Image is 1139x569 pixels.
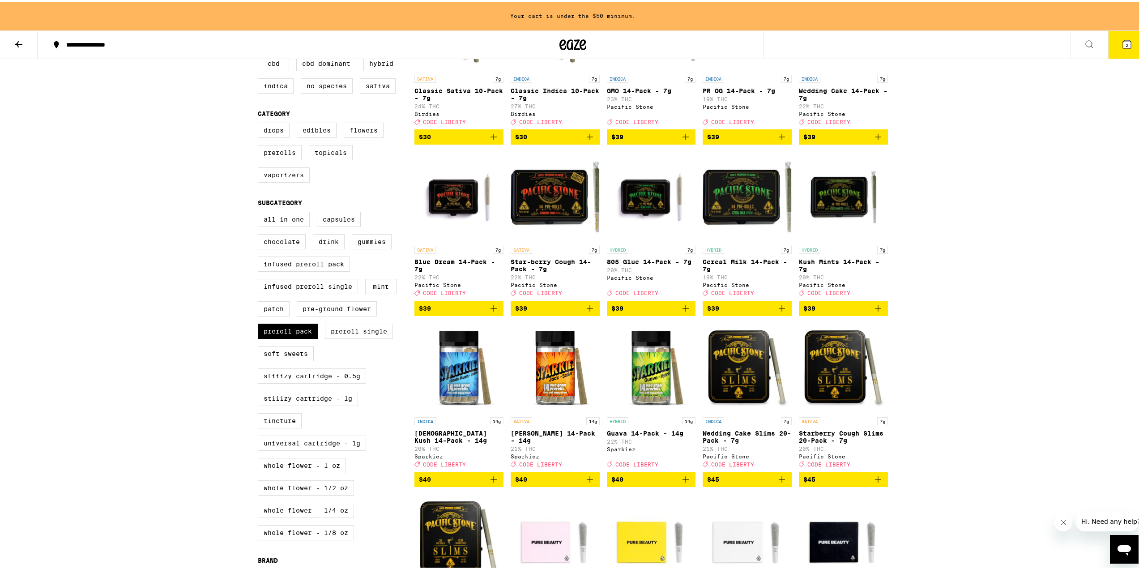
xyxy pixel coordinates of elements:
[414,452,503,458] div: Sparkiez
[703,321,792,470] a: Open page for Wedding Cake Slims 20-Pack - 7g from Pacific Stone
[799,128,888,143] button: Add to bag
[414,257,503,271] p: Blue Dream 14-Pack - 7g
[607,265,696,271] p: 20% THC
[707,303,719,310] span: $39
[799,452,888,458] div: Pacific Stone
[258,411,302,427] label: Tincture
[607,321,696,470] a: Open page for Guava 14-Pack - 14g from Sparkiez
[414,86,503,100] p: Classic Sativa 10-Pack - 7g
[707,132,719,139] span: $39
[703,128,792,143] button: Add to bag
[807,289,850,295] span: CODE LIBERTY
[414,73,436,81] p: SATIVA
[607,299,696,314] button: Add to bag
[414,109,503,115] div: Birdies
[799,109,888,115] div: Pacific Stone
[607,94,696,100] p: 23% THC
[586,415,600,424] p: 14g
[711,460,754,466] span: CODE LIBERTY
[301,77,353,92] label: No Species
[419,303,431,310] span: $39
[799,299,888,314] button: Add to bag
[703,280,792,286] div: Pacific Stone
[877,73,888,81] p: 7g
[511,299,600,314] button: Add to bag
[1126,41,1128,46] span: 2
[511,257,600,271] p: Star-berry Cough 14-Pack - 7g
[799,470,888,485] button: Add to bag
[258,121,290,136] label: Drops
[799,257,888,271] p: Kush Mints 14-Pack - 7g
[511,150,600,240] img: Pacific Stone - Star-berry Cough 14-Pack - 7g
[703,150,792,299] a: Open page for Cereal Milk 14-Pack - 7g from Pacific Stone
[803,132,815,139] span: $39
[703,428,792,442] p: Wedding Cake Slims 20-Pack - 7g
[1076,510,1139,530] iframe: Message from company
[519,117,562,123] span: CODE LIBERTY
[414,470,503,485] button: Add to bag
[317,210,361,225] label: Capsules
[711,117,754,123] span: CODE LIBERTY
[258,501,354,516] label: Whole Flower - 1/4 oz
[682,415,695,424] p: 14g
[611,474,623,481] span: $40
[511,273,600,278] p: 22% THC
[607,257,696,264] p: 805 Glue 14-Pack - 7g
[344,121,384,136] label: Flowers
[703,452,792,458] div: Pacific Stone
[493,244,503,252] p: 7g
[607,437,696,443] p: 22% THC
[511,109,600,115] div: Birdies
[423,289,466,295] span: CODE LIBERTY
[325,322,393,337] label: Preroll Single
[414,415,436,424] p: INDICA
[423,460,466,466] span: CODE LIBERTY
[258,479,354,494] label: Whole Flower - 1/2 oz
[799,428,888,442] p: Starberry Cough Slims 20-Pack - 7g
[703,415,724,424] p: INDICA
[611,303,623,310] span: $39
[511,73,532,81] p: INDICA
[360,77,396,92] label: Sativa
[703,321,792,411] img: Pacific Stone - Wedding Cake Slims 20-Pack - 7g
[607,445,696,450] div: Sparkiez
[258,456,346,471] label: Whole Flower - 1 oz
[799,102,888,107] p: 22% THC
[511,102,600,107] p: 27% THC
[363,54,399,69] label: Hybrid
[615,117,658,123] span: CODE LIBERTY
[607,128,696,143] button: Add to bag
[703,150,792,240] img: Pacific Stone - Cereal Milk 14-Pack - 7g
[414,428,503,442] p: [DEMOGRAPHIC_DATA] Kush 14-Pack - 14g
[807,460,850,466] span: CODE LIBERTY
[685,244,695,252] p: 7g
[414,150,503,240] img: Pacific Stone - Blue Dream 14-Pack - 7g
[703,73,724,81] p: INDICA
[296,54,356,69] label: CBD Dominant
[703,470,792,485] button: Add to bag
[519,289,562,295] span: CODE LIBERTY
[258,255,350,270] label: Infused Preroll Pack
[309,143,353,158] label: Topicals
[419,132,431,139] span: $30
[799,444,888,450] p: 20% THC
[711,289,754,295] span: CODE LIBERTY
[258,197,302,205] legend: Subcategory
[607,150,696,240] img: Pacific Stone - 805 Glue 14-Pack - 7g
[607,428,696,435] p: Guava 14-Pack - 14g
[611,132,623,139] span: $39
[258,277,358,292] label: Infused Preroll Single
[799,280,888,286] div: Pacific Stone
[419,474,431,481] span: $40
[414,244,436,252] p: SATIVA
[414,321,503,470] a: Open page for Hindu Kush 14-Pack - 14g from Sparkiez
[799,321,888,470] a: Open page for Starberry Cough Slims 20-Pack - 7g from Pacific Stone
[703,444,792,450] p: 21% THC
[493,73,503,81] p: 7g
[258,77,294,92] label: Indica
[423,117,466,123] span: CODE LIBERTY
[297,299,377,315] label: Pre-ground Flower
[258,322,318,337] label: Preroll Pack
[607,470,696,485] button: Add to bag
[803,474,815,481] span: $45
